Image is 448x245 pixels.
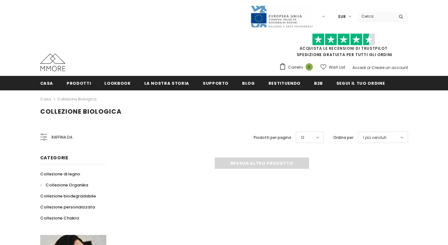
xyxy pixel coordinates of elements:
[279,36,408,57] span: SPEDIZIONE GRATUITA PER TUTTI GLI ORDINI
[67,80,91,86] span: Prodotti
[40,171,80,177] span: Collezione di legno
[203,80,229,86] span: supporto
[320,62,345,73] a: Wish List
[301,134,304,141] span: 12
[333,134,353,141] label: Ordina per
[358,12,394,21] input: Search Site
[329,64,345,71] span: Wish List
[254,134,291,141] label: Prodotti per pagina
[40,179,88,191] a: Collezione Organika
[338,14,346,20] span: EUR
[279,63,316,72] a: Carrello 0
[336,76,385,90] a: Segui il tuo ordine
[314,76,323,90] a: B2B
[46,182,88,188] span: Collezione Organika
[250,14,313,19] a: Javni Razpis
[40,107,122,116] span: Collezione biologica
[67,76,91,90] a: Prodotti
[203,76,229,90] a: supporto
[242,76,255,90] a: Blog
[336,80,385,86] span: Segui il tuo ordine
[40,76,53,90] a: Casa
[367,65,371,70] span: or
[104,80,130,86] span: Lookbook
[250,5,313,28] img: Javni Razpis
[300,46,388,51] a: Acquista le recensioni di TrustPilot
[40,213,79,224] a: Collezione Chakra
[306,63,313,71] span: 0
[352,65,366,70] a: Accedi
[372,65,408,70] a: Creare un account
[40,80,53,86] span: Casa
[242,80,255,86] span: Blog
[268,76,301,90] a: Restituendo
[144,80,189,86] span: La nostra storia
[40,95,51,103] a: Casa
[40,193,96,199] span: Collezione biodegradabile
[314,80,323,86] span: B2B
[144,76,189,90] a: La nostra storia
[40,204,95,210] span: Collezione personalizzata
[268,80,301,86] span: Restituendo
[52,134,72,141] span: Raffina da
[40,168,80,179] a: Collezione di legno
[288,64,303,71] span: Carrello
[40,54,65,71] img: Casi MMORE
[40,191,96,202] a: Collezione biodegradabile
[40,202,95,213] a: Collezione personalizzata
[363,134,386,141] span: I più venduti
[104,76,130,90] a: Lookbook
[57,96,97,102] a: Collezione biologica
[40,215,79,221] span: Collezione Chakra
[40,155,69,161] span: Categorie
[312,33,375,46] img: Fidati di Pilot Stars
